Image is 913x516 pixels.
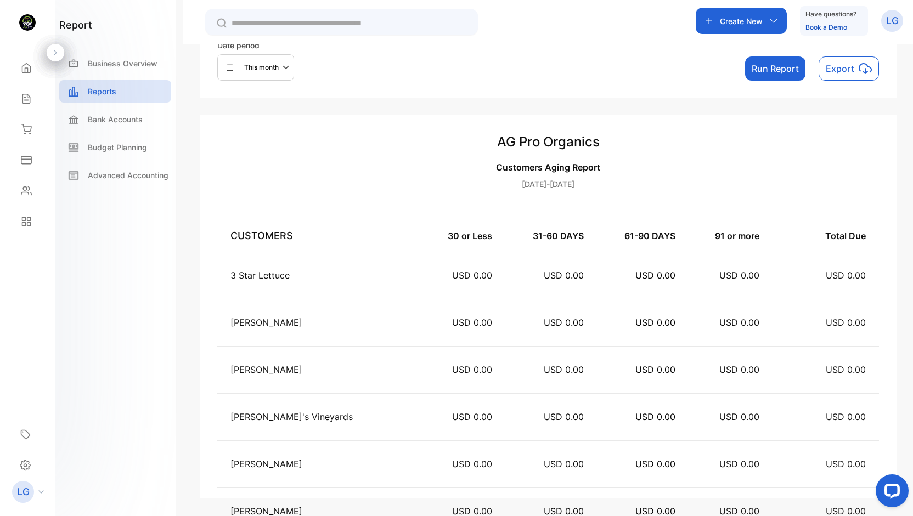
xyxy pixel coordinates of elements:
[217,299,399,346] td: [PERSON_NAME]
[59,164,171,186] a: Advanced Accounting
[886,14,899,28] p: LG
[719,364,759,375] span: USD 0.00
[399,212,505,252] td: 30 or Less
[719,411,759,422] span: USD 0.00
[719,270,759,281] span: USD 0.00
[59,80,171,103] a: Reports
[59,136,171,158] a: Budget Planning
[826,317,866,328] span: USD 0.00
[597,212,689,252] td: 61-90 DAYS
[59,18,92,32] h1: report
[452,458,492,469] span: USD 0.00
[59,52,171,75] a: Business Overview
[819,56,879,81] button: Exporticon
[452,270,492,281] span: USD 0.00
[719,458,759,469] span: USD 0.00
[635,317,675,328] span: USD 0.00
[19,14,36,31] img: logo
[217,252,399,299] td: 3 Star Lettuce
[826,270,866,281] span: USD 0.00
[635,411,675,422] span: USD 0.00
[59,108,171,131] a: Bank Accounts
[689,212,773,252] td: 91 or more
[826,62,854,75] p: Export
[217,132,879,152] h3: AG Pro Organics
[826,411,866,422] span: USD 0.00
[88,58,157,69] p: Business Overview
[859,62,872,75] img: icon
[745,56,805,81] button: Run Report
[452,364,492,375] span: USD 0.00
[217,178,879,190] p: [DATE]-[DATE]
[881,8,903,34] button: LG
[217,393,399,440] td: [PERSON_NAME]'s Vineyards
[867,470,913,516] iframe: LiveChat chat widget
[217,39,294,51] p: Date period
[217,161,879,174] p: Customers Aging Report
[805,23,847,31] a: Book a Demo
[217,346,399,393] td: [PERSON_NAME]
[635,458,675,469] span: USD 0.00
[635,364,675,375] span: USD 0.00
[88,141,147,153] p: Budget Planning
[805,9,856,20] p: Have questions?
[452,411,492,422] span: USD 0.00
[17,485,30,499] p: LG
[452,317,492,328] span: USD 0.00
[635,270,675,281] span: USD 0.00
[544,317,584,328] span: USD 0.00
[505,212,597,252] td: 31-60 DAYS
[719,317,759,328] span: USD 0.00
[88,114,143,125] p: Bank Accounts
[826,364,866,375] span: USD 0.00
[544,270,584,281] span: USD 0.00
[544,411,584,422] span: USD 0.00
[88,169,168,181] p: Advanced Accounting
[217,212,399,252] td: CUSTOMERS
[544,458,584,469] span: USD 0.00
[244,63,279,72] p: This month
[826,458,866,469] span: USD 0.00
[88,86,116,97] p: Reports
[720,15,763,27] p: Create New
[544,364,584,375] span: USD 0.00
[773,212,879,252] td: Total Due
[217,440,399,487] td: [PERSON_NAME]
[696,8,787,34] button: Create New
[217,54,294,81] button: This month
